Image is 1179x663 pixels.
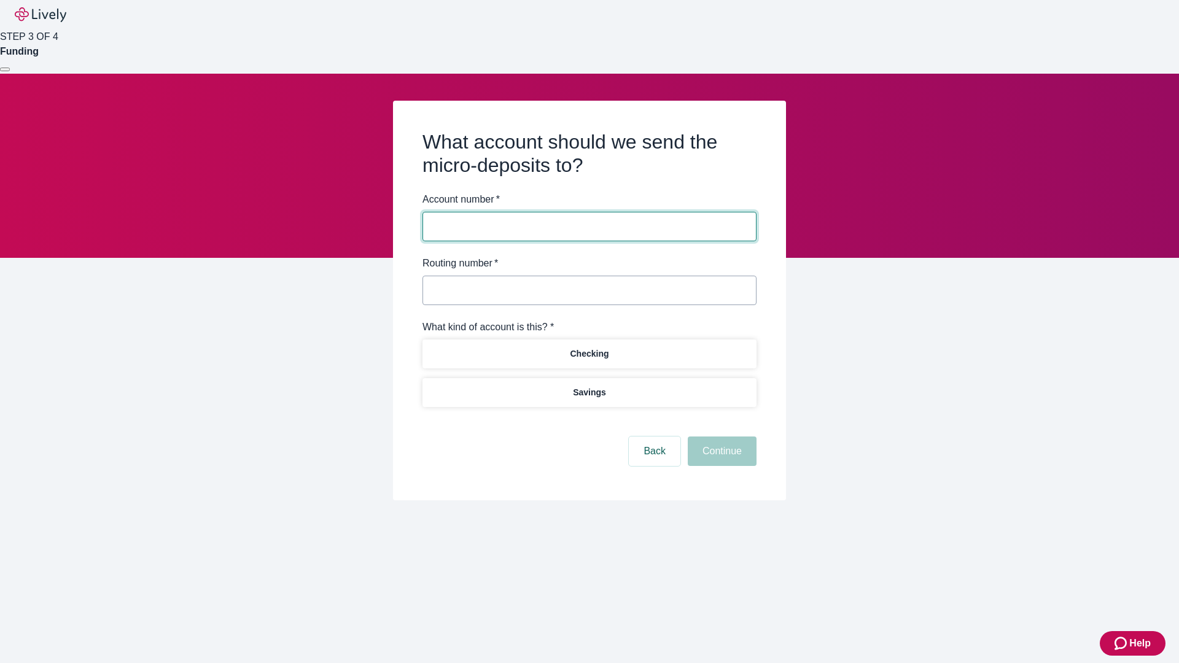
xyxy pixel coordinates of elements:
[422,256,498,271] label: Routing number
[1115,636,1129,651] svg: Zendesk support icon
[1100,631,1165,656] button: Zendesk support iconHelp
[570,347,609,360] p: Checking
[422,130,757,177] h2: What account should we send the micro-deposits to?
[1129,636,1151,651] span: Help
[15,7,66,22] img: Lively
[422,378,757,407] button: Savings
[629,436,680,466] button: Back
[422,339,757,368] button: Checking
[422,192,500,207] label: Account number
[573,386,606,399] p: Savings
[422,320,554,335] label: What kind of account is this? *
